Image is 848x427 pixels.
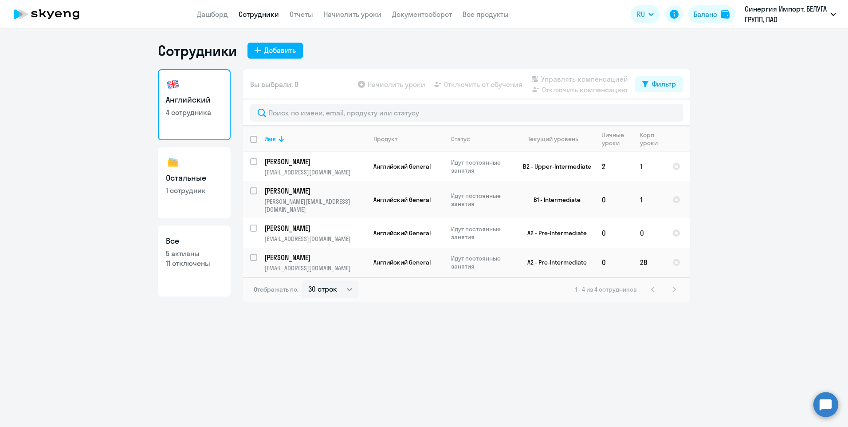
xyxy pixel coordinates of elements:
td: 0 [633,218,665,248]
div: Текущий уровень [528,135,578,143]
p: [EMAIL_ADDRESS][DOMAIN_NAME] [264,264,366,272]
img: english [166,77,180,91]
p: Идут постоянные занятия [451,192,512,208]
a: Сотрудники [239,10,279,19]
div: Баланс [694,9,717,20]
p: Синергия Импорт, БЕЛУГА ГРУПП, ПАО [745,4,827,25]
p: 4 сотрудника [166,107,223,117]
div: Личные уроки [602,131,627,147]
span: Английский General [373,229,431,237]
div: Имя [264,135,276,143]
div: Корп. уроки [640,131,659,147]
button: Балансbalance [688,5,735,23]
p: [PERSON_NAME] [264,186,365,196]
a: [PERSON_NAME] [264,223,366,233]
button: Синергия Импорт, БЕЛУГА ГРУПП, ПАО [740,4,840,25]
p: Идут постоянные занятия [451,254,512,270]
a: Остальные1 сотрудник [158,147,231,218]
td: 1 [633,181,665,218]
p: [PERSON_NAME] [264,253,365,262]
div: Статус [451,135,512,143]
h3: Остальные [166,172,223,184]
span: Английский General [373,258,431,266]
a: Начислить уроки [324,10,381,19]
button: Фильтр [635,76,683,92]
a: Английский4 сотрудника [158,69,231,140]
a: Документооборот [392,10,452,19]
h1: Сотрудники [158,42,237,59]
div: Корп. уроки [640,131,665,147]
p: Идут постоянные занятия [451,158,512,174]
a: Дашборд [197,10,228,19]
span: 1 - 4 из 4 сотрудников [575,285,637,293]
div: Статус [451,135,470,143]
td: B1 - Intermediate [512,181,595,218]
td: A2 - Pre-Intermediate [512,248,595,277]
td: 0 [595,248,633,277]
div: Фильтр [652,79,676,89]
p: 5 активны [166,249,223,258]
div: Продукт [373,135,444,143]
span: Английский General [373,162,431,170]
a: [PERSON_NAME] [264,253,366,262]
p: 1 сотрудник [166,186,223,195]
p: [EMAIL_ADDRESS][DOMAIN_NAME] [264,235,366,243]
div: Текущий уровень [519,135,594,143]
button: Добавить [247,43,303,59]
span: Вы выбрали: 0 [250,79,298,90]
img: others [166,155,180,170]
span: Отображать по: [254,285,298,293]
td: 0 [595,218,633,248]
p: Идут постоянные занятия [451,225,512,241]
span: Английский General [373,196,431,204]
a: Все5 активны11 отключены [158,225,231,297]
img: balance [721,10,730,19]
a: Отчеты [290,10,313,19]
td: 0 [595,181,633,218]
p: [PERSON_NAME] [264,157,365,166]
h3: Английский [166,94,223,106]
td: 28 [633,248,665,277]
p: [PERSON_NAME] [264,223,365,233]
div: Добавить [264,45,296,55]
a: Все продукты [463,10,509,19]
button: RU [631,5,660,23]
td: 2 [595,152,633,181]
td: B2 - Upper-Intermediate [512,152,595,181]
div: Имя [264,135,366,143]
p: [EMAIL_ADDRESS][DOMAIN_NAME] [264,168,366,176]
p: 11 отключены [166,258,223,268]
div: Личные уроки [602,131,632,147]
h3: Все [166,235,223,247]
a: [PERSON_NAME] [264,157,366,166]
td: 1 [633,152,665,181]
a: [PERSON_NAME] [264,186,366,196]
p: [PERSON_NAME][EMAIL_ADDRESS][DOMAIN_NAME] [264,198,366,213]
input: Поиск по имени, email, продукту или статусу [250,104,683,122]
span: RU [637,9,645,20]
div: Продукт [373,135,397,143]
td: A2 - Pre-Intermediate [512,218,595,248]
